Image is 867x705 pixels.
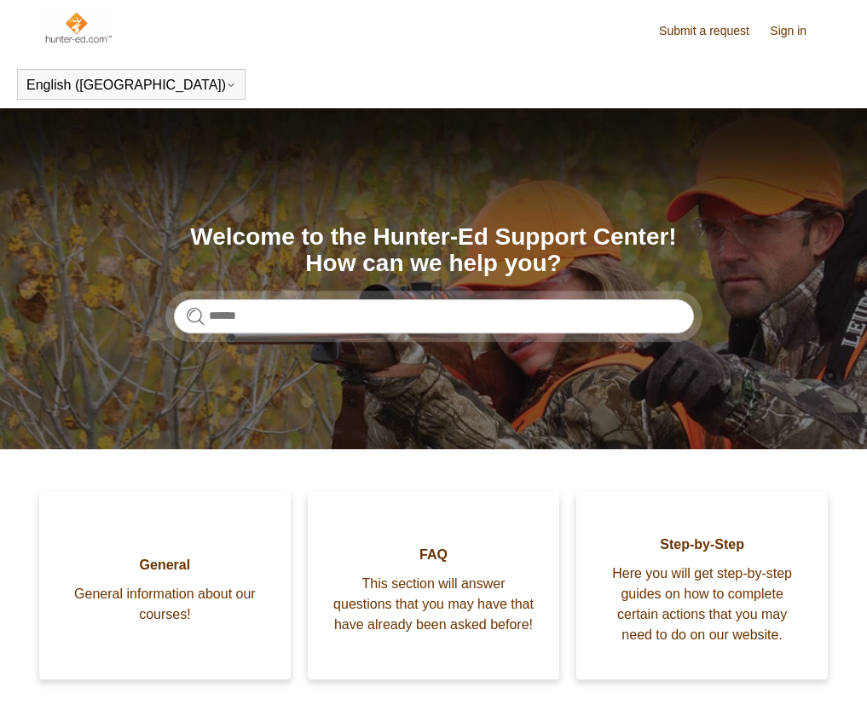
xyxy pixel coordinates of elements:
[174,299,694,333] input: Search
[65,555,265,575] span: General
[576,492,828,679] a: Step-by-Step Here you will get step-by-step guides on how to complete certain actions that you ma...
[39,492,291,679] a: General General information about our courses!
[333,545,534,565] span: FAQ
[43,10,113,44] img: Hunter-Ed Help Center home page
[757,648,855,692] div: Chat Support
[602,535,802,555] span: Step-by-Step
[659,22,766,40] a: Submit a request
[770,22,824,40] a: Sign in
[65,584,265,625] span: General information about our courses!
[26,78,236,93] button: English ([GEOGRAPHIC_DATA])
[174,224,694,277] h1: Welcome to the Hunter-Ed Support Center! How can we help you?
[308,492,559,679] a: FAQ This section will answer questions that you may have that have already been asked before!
[333,574,534,635] span: This section will answer questions that you may have that have already been asked before!
[602,563,802,645] span: Here you will get step-by-step guides on how to complete certain actions that you may need to do ...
